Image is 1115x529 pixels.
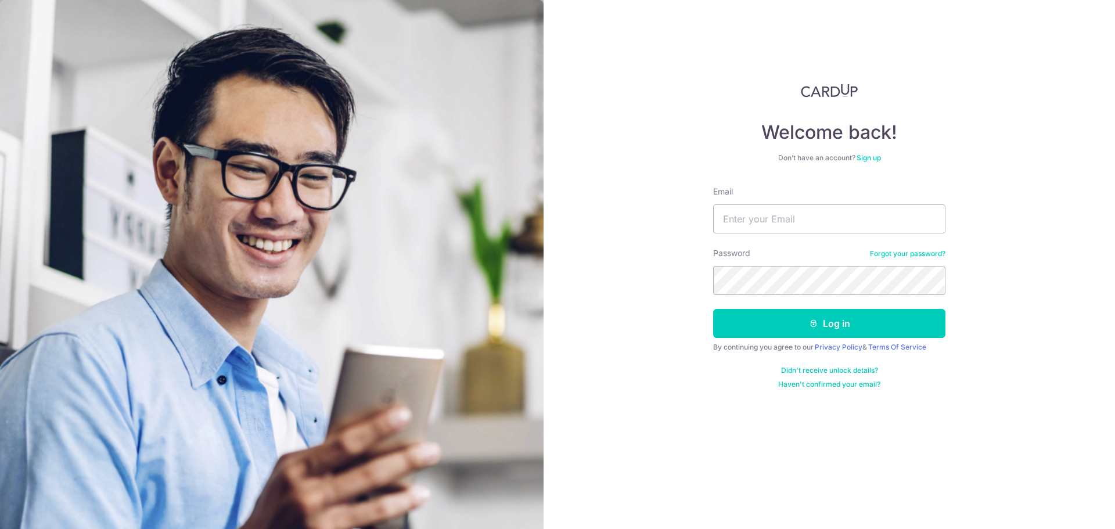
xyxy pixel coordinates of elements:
label: Email [713,186,733,197]
a: Privacy Policy [815,343,862,351]
input: Enter your Email [713,204,945,233]
a: Didn't receive unlock details? [781,366,878,375]
h4: Welcome back! [713,121,945,144]
a: Terms Of Service [868,343,926,351]
label: Password [713,247,750,259]
img: CardUp Logo [801,84,858,98]
div: Don’t have an account? [713,153,945,163]
a: Forgot your password? [870,249,945,258]
a: Haven't confirmed your email? [778,380,880,389]
div: By continuing you agree to our & [713,343,945,352]
button: Log in [713,309,945,338]
a: Sign up [857,153,881,162]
